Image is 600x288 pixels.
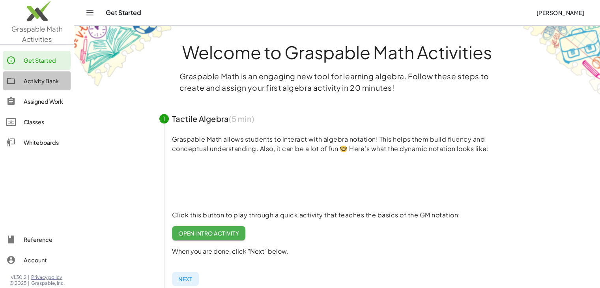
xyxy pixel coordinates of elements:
[178,275,193,282] span: Next
[3,92,71,111] a: Assigned Work
[172,210,515,220] p: Click this button to play through a quick activity that teaches the basics of the GM notation:
[172,135,515,153] p: Graspable Math allows students to interact with algebra notation! This helps them build fluency a...
[3,230,71,249] a: Reference
[24,76,67,86] div: Activity Bank
[24,138,67,147] div: Whiteboards
[178,230,239,237] span: Open Intro Activity
[24,235,67,244] div: Reference
[24,255,67,265] div: Account
[24,56,67,65] div: Get Started
[172,272,199,286] button: Next
[172,226,246,240] a: Open Intro Activity
[172,152,290,211] video: What is this? This is dynamic math notation. Dynamic math notation plays a central role in how Gr...
[150,106,525,131] button: 1Tactile Algebra(5 min)
[84,6,96,19] button: Toggle navigation
[536,9,584,16] span: [PERSON_NAME]
[31,274,65,281] a: Privacy policy
[28,280,30,286] span: |
[179,71,495,94] p: Graspable Math is an engaging new tool for learning algebra. Follow these steps to create and ass...
[159,114,169,123] div: 1
[74,25,173,88] img: get-started-bg-ul-Ceg4j33I.png
[24,117,67,127] div: Classes
[9,280,26,286] span: © 2025
[11,24,63,43] span: Graspable Math Activities
[31,280,65,286] span: Graspable, Inc.
[530,6,591,20] button: [PERSON_NAME]
[172,247,515,256] p: When you are done, click "Next" below.
[24,97,67,106] div: Assigned Work
[28,274,30,281] span: |
[3,251,71,269] a: Account
[3,133,71,152] a: Whiteboards
[3,71,71,90] a: Activity Bank
[11,274,26,281] span: v1.30.2
[3,112,71,131] a: Classes
[3,51,71,70] a: Get Started
[145,43,530,61] h1: Welcome to Graspable Math Activities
